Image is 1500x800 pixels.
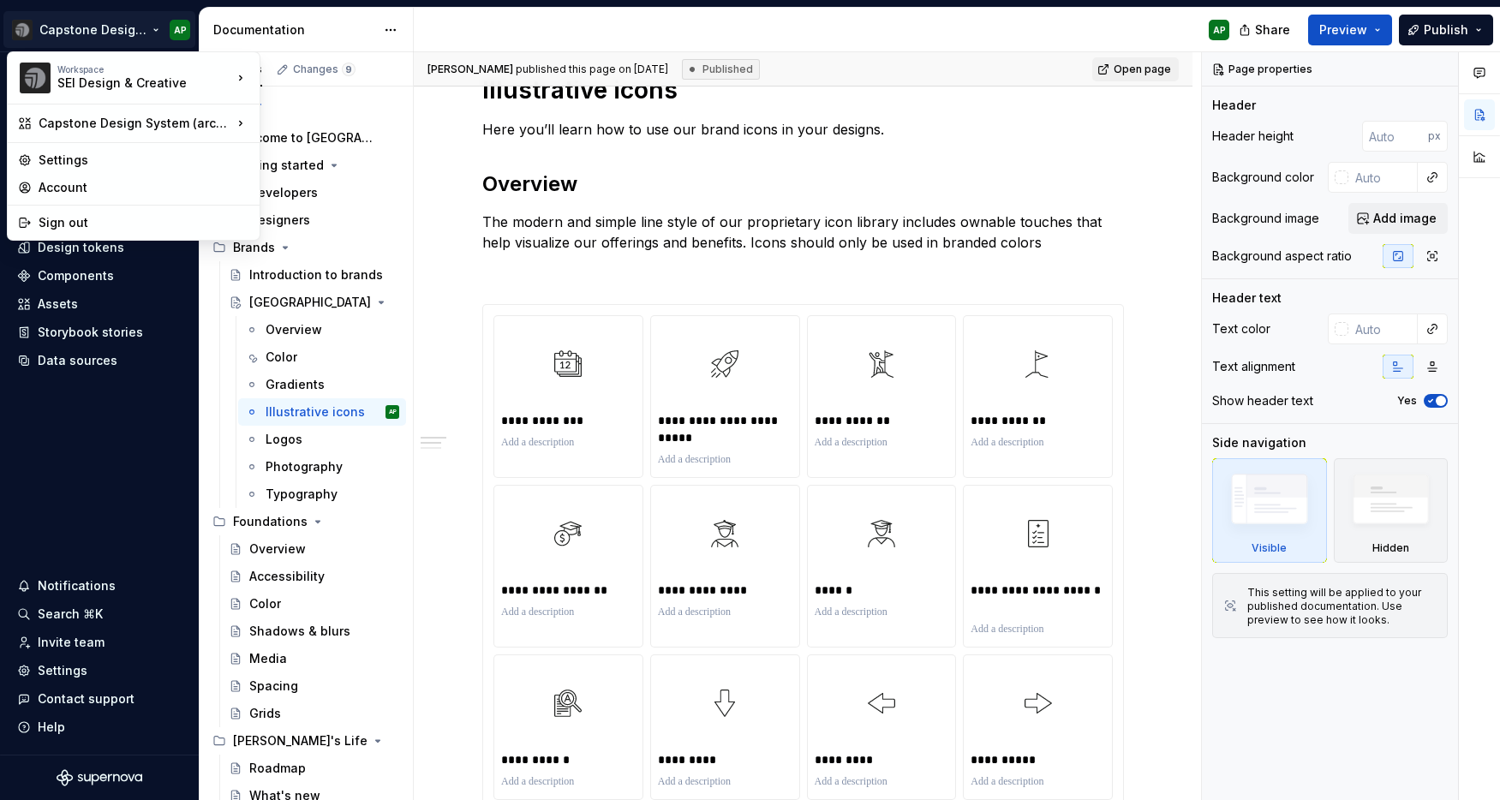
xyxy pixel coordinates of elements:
div: Workspace [57,64,232,75]
div: Sign out [39,214,249,231]
div: Capstone Design System (archive) [39,115,232,132]
div: Account [39,179,249,196]
div: SEI Design & Creative [57,75,203,92]
div: Settings [39,152,249,169]
img: 3ce36157-9fde-47d2-9eb8-fa8ebb961d3d.png [20,63,51,93]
